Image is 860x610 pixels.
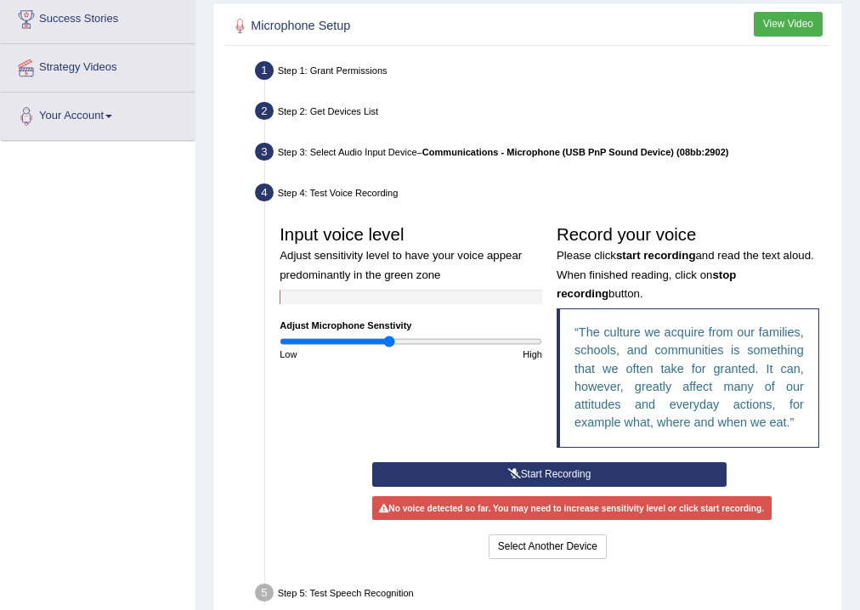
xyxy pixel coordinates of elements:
[280,249,522,280] small: Adjust sensitivity level to have your voice appear predominantly in the green zone
[574,325,804,429] q: The culture we acquire from our families, schools, and communities is something that we often tak...
[417,147,729,157] span: –
[1,44,195,87] a: Strategy Videos
[372,462,727,487] button: Start Recording
[280,225,542,282] h3: Input voice level
[422,147,729,157] b: Communications - Microphone (USB PnP Sound Device) (08bb:2902)
[557,225,819,302] h3: Record your voice
[616,249,696,262] b: start recording
[229,15,600,37] h2: Microphone Setup
[280,319,411,332] label: Adjust Microphone Senstivity
[372,496,772,520] div: No voice detected so far. You may need to increase sensitivity level or click start recording.
[411,347,550,361] div: High
[249,179,836,211] div: Step 4: Test Voice Recording
[557,249,814,300] small: Please click and read the text aloud. When finished reading, click on button.
[489,534,607,559] button: Select Another Device
[1,93,195,135] a: Your Account
[273,347,411,361] div: Low
[249,57,836,88] div: Step 1: Grant Permissions
[754,12,823,37] button: View Video
[249,138,836,170] div: Step 3: Select Audio Input Device
[249,98,836,129] div: Step 2: Get Devices List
